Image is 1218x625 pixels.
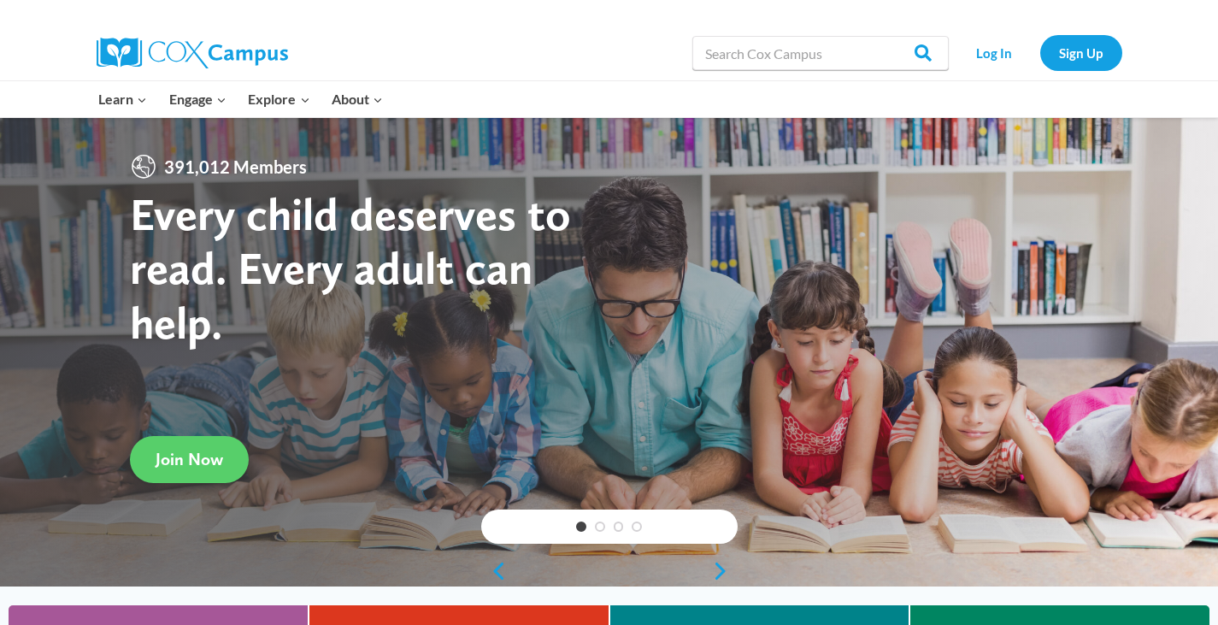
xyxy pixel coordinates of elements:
span: About [332,88,383,110]
a: Log In [957,35,1032,70]
a: Sign Up [1040,35,1122,70]
a: next [712,561,738,581]
span: 391,012 Members [157,153,314,180]
a: 1 [576,522,586,532]
img: Cox Campus [97,38,288,68]
nav: Secondary Navigation [957,35,1122,70]
a: Join Now [130,436,249,483]
span: Engage [169,88,227,110]
span: Learn [98,88,147,110]
span: Explore [248,88,309,110]
div: content slider buttons [481,554,738,588]
a: 3 [614,522,624,532]
a: 2 [595,522,605,532]
strong: Every child deserves to read. Every adult can help. [130,186,571,349]
span: Join Now [156,449,223,469]
a: previous [481,561,507,581]
input: Search Cox Campus [692,36,949,70]
a: 4 [632,522,642,532]
nav: Primary Navigation [88,81,394,117]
